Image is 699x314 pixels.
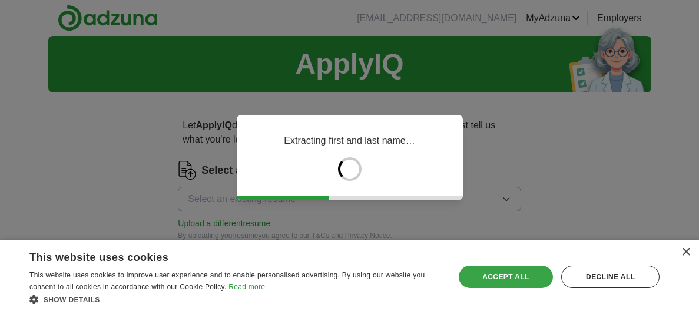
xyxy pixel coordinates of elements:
[681,248,690,257] div: Close
[29,247,412,265] div: This website uses cookies
[284,134,415,148] p: Extracting first and last name…
[228,283,265,291] a: Read more, opens a new window
[44,296,100,304] span: Show details
[29,271,425,291] span: This website uses cookies to improve user experience and to enable personalised advertising. By u...
[561,266,660,288] div: Decline all
[29,293,442,305] div: Show details
[459,266,554,288] div: Accept all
